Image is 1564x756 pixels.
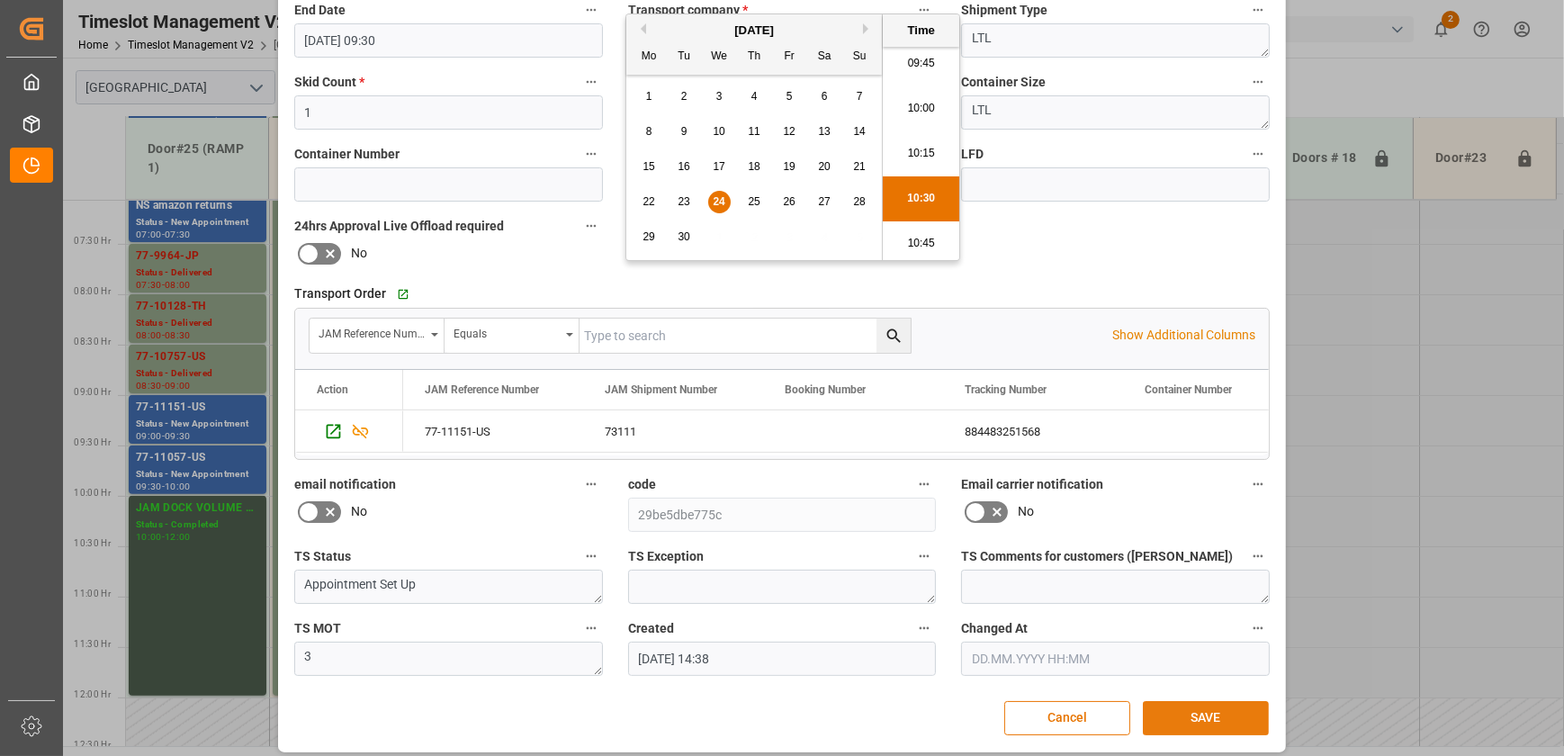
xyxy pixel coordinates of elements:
[678,195,689,208] span: 23
[713,160,724,173] span: 17
[751,90,758,103] span: 4
[638,191,661,213] div: Choose Monday, September 22nd, 2025
[1145,383,1232,396] span: Container Number
[580,616,603,640] button: TS MOT
[786,90,793,103] span: 5
[743,46,766,68] div: Th
[748,160,760,173] span: 18
[778,85,801,108] div: Choose Friday, September 5th, 2025
[294,284,386,303] span: Transport Order
[351,502,367,521] span: No
[295,410,403,453] div: Press SPACE to select this row.
[643,230,654,243] span: 29
[583,410,763,452] div: 73111
[883,86,959,131] li: 10:00
[580,319,911,353] input: Type to search
[887,22,955,40] div: Time
[708,46,731,68] div: We
[748,125,760,138] span: 11
[673,85,696,108] div: Choose Tuesday, September 2nd, 2025
[580,142,603,166] button: Container Number
[628,1,748,20] span: Transport company
[580,70,603,94] button: Skid Count *
[638,46,661,68] div: Mo
[1246,472,1270,496] button: Email carrier notification
[883,176,959,221] li: 10:30
[1246,616,1270,640] button: Changed At
[912,472,936,496] button: code
[673,156,696,178] div: Choose Tuesday, September 16th, 2025
[294,619,341,638] span: TS MOT
[580,472,603,496] button: email notification
[681,90,688,103] span: 2
[646,125,652,138] span: 8
[743,191,766,213] div: Choose Thursday, September 25th, 2025
[785,383,866,396] span: Booking Number
[1246,544,1270,568] button: TS Comments for customers ([PERSON_NAME])
[643,160,654,173] span: 15
[580,214,603,238] button: 24hrs Approval Live Offload required
[673,191,696,213] div: Choose Tuesday, September 23rd, 2025
[961,619,1028,638] span: Changed At
[580,544,603,568] button: TS Status
[635,23,646,34] button: Previous Month
[778,156,801,178] div: Choose Friday, September 19th, 2025
[883,221,959,266] li: 10:45
[632,79,877,255] div: month 2025-09
[961,642,1270,676] input: DD.MM.YYYY HH:MM
[294,145,400,164] span: Container Number
[883,131,959,176] li: 10:15
[1143,701,1269,735] button: SAVE
[912,616,936,640] button: Created
[294,570,603,604] textarea: Appointment Set Up
[961,1,1047,20] span: Shipment Type
[673,46,696,68] div: Tu
[294,73,364,92] span: Skid Count
[849,85,871,108] div: Choose Sunday, September 7th, 2025
[813,121,836,143] div: Choose Saturday, September 13th, 2025
[638,121,661,143] div: Choose Monday, September 8th, 2025
[713,195,724,208] span: 24
[646,90,652,103] span: 1
[294,642,603,676] textarea: 3
[943,410,1123,452] div: 884483251568
[783,160,795,173] span: 19
[783,195,795,208] span: 26
[961,547,1233,566] span: TS Comments for customers ([PERSON_NAME])
[294,23,603,58] input: DD.MM.YYYY HH:MM
[743,85,766,108] div: Choose Thursday, September 4th, 2025
[708,191,731,213] div: Choose Wednesday, September 24th, 2025
[628,642,937,676] input: DD.MM.YYYY HH:MM
[849,156,871,178] div: Choose Sunday, September 21st, 2025
[1004,701,1130,735] button: Cancel
[673,226,696,248] div: Choose Tuesday, September 30th, 2025
[716,90,723,103] span: 3
[912,544,936,568] button: TS Exception
[319,321,425,342] div: JAM Reference Number
[853,125,865,138] span: 14
[351,244,367,263] span: No
[818,195,830,208] span: 27
[638,156,661,178] div: Choose Monday, September 15th, 2025
[783,125,795,138] span: 12
[1246,142,1270,166] button: LFD
[425,383,539,396] span: JAM Reference Number
[1112,326,1255,345] p: Show Additional Columns
[708,156,731,178] div: Choose Wednesday, September 17th, 2025
[813,191,836,213] div: Choose Saturday, September 27th, 2025
[961,23,1270,58] textarea: LTL
[857,90,863,103] span: 7
[1246,70,1270,94] button: Container Size
[778,46,801,68] div: Fr
[403,410,583,452] div: 77-11151-US
[883,41,959,86] li: 09:45
[628,475,656,494] span: code
[681,125,688,138] span: 9
[818,125,830,138] span: 13
[678,160,689,173] span: 16
[708,85,731,108] div: Choose Wednesday, September 3rd, 2025
[876,319,911,353] button: search button
[1018,502,1034,521] span: No
[748,195,760,208] span: 25
[708,121,731,143] div: Choose Wednesday, September 10th, 2025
